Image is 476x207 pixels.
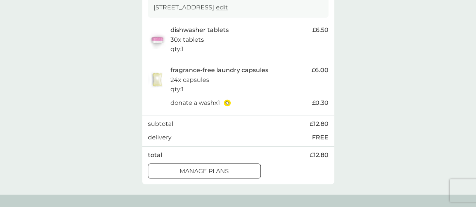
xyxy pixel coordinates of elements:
[179,166,229,176] p: manage plans
[148,163,261,178] button: manage plans
[170,65,268,75] p: fragrance-free laundry capsules
[154,3,228,12] p: [STREET_ADDRESS]
[170,85,184,94] p: qty : 1
[310,119,328,129] span: £12.80
[148,133,172,142] p: delivery
[170,44,184,54] p: qty : 1
[170,25,229,35] p: dishwasher tablets
[310,150,328,160] span: £12.80
[170,35,204,45] p: 30x tablets
[312,133,328,142] p: FREE
[148,119,173,129] p: subtotal
[216,4,228,11] a: edit
[170,75,209,85] p: 24x capsules
[312,25,328,35] span: £6.50
[170,98,220,108] p: donate a wash x 1
[148,150,162,160] p: total
[312,65,328,75] span: £6.00
[312,98,328,108] span: £0.30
